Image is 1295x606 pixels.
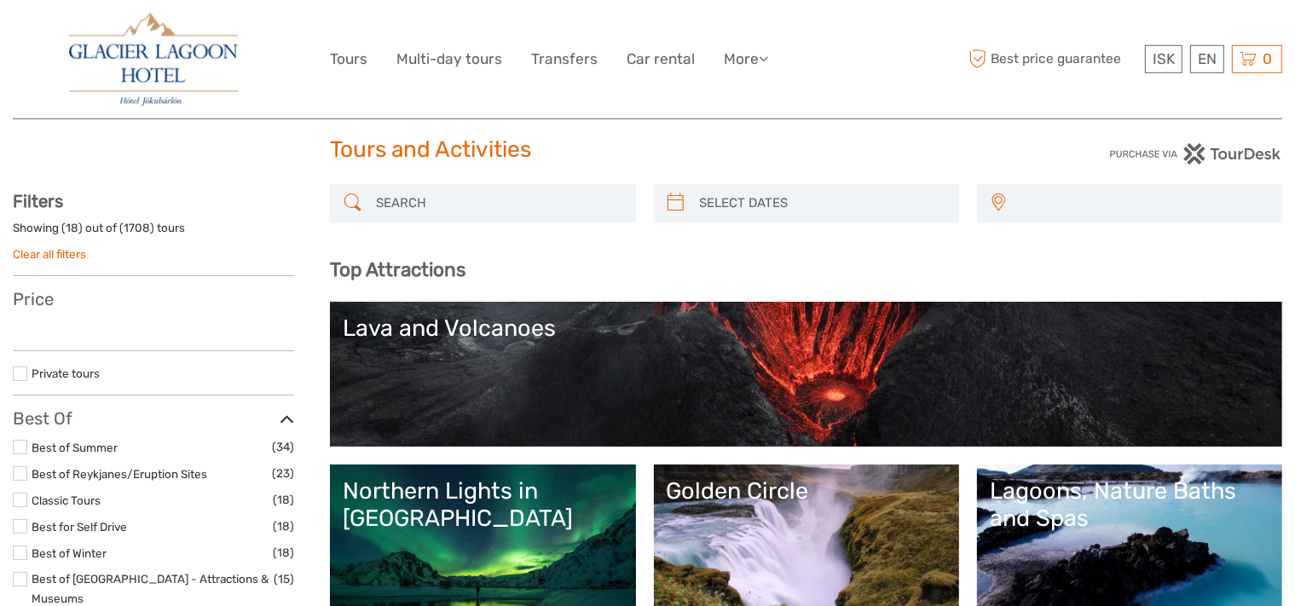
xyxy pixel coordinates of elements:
[343,315,1269,342] div: Lava and Volcanoes
[13,289,294,309] h3: Price
[330,136,965,164] h1: Tours and Activities
[330,258,465,281] b: Top Attractions
[32,467,207,481] a: Best of Reykjanes/Eruption Sites
[1190,45,1224,73] div: EN
[627,47,695,72] a: Car rental
[990,477,1269,597] a: Lagoons, Nature Baths and Spas
[273,543,294,563] span: (18)
[273,490,294,510] span: (18)
[330,47,367,72] a: Tours
[965,45,1141,73] span: Best price guarantee
[667,477,946,597] a: Golden Circle
[369,188,627,218] input: SEARCH
[32,572,269,605] a: Best of [GEOGRAPHIC_DATA] - Attractions & Museums
[13,220,294,246] div: Showing ( ) out of ( ) tours
[343,315,1269,434] a: Lava and Volcanoes
[343,477,622,533] div: Northern Lights in [GEOGRAPHIC_DATA]
[32,546,107,560] a: Best of Winter
[396,47,502,72] a: Multi-day tours
[32,441,118,454] a: Best of Summer
[13,408,294,429] h3: Best Of
[1109,143,1282,164] img: PurchaseViaTourDesk.png
[343,477,622,597] a: Northern Lights in [GEOGRAPHIC_DATA]
[69,13,238,106] img: 2790-86ba44ba-e5e5-4a53-8ab7-28051417b7bc_logo_big.jpg
[1260,50,1275,67] span: 0
[32,366,100,380] a: Private tours
[990,477,1269,533] div: Lagoons, Nature Baths and Spas
[66,220,78,236] label: 18
[13,247,86,261] a: Clear all filters
[273,517,294,536] span: (18)
[1153,50,1175,67] span: ISK
[531,47,598,72] a: Transfers
[667,477,946,505] div: Golden Circle
[274,569,294,589] span: (15)
[32,493,101,507] a: Classic Tours
[724,47,768,72] a: More
[124,220,150,236] label: 1708
[693,188,951,218] input: SELECT DATES
[32,520,127,534] a: Best for Self Drive
[13,191,63,211] strong: Filters
[272,437,294,457] span: (34)
[272,464,294,483] span: (23)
